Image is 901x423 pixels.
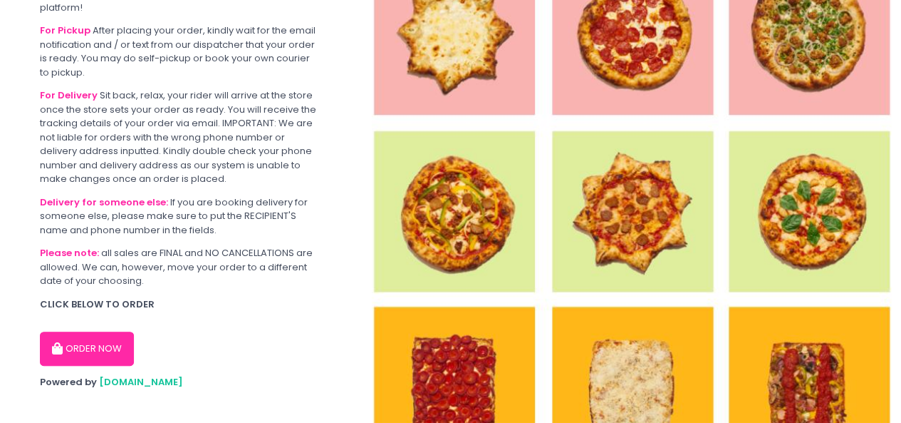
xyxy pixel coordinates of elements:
[40,246,321,288] div: all sales are FINAL and NO CANCELLATIONS are allowed. We can, however, move your order to a diffe...
[40,297,321,312] div: CLICK BELOW TO ORDER
[40,195,168,209] b: Delivery for someone else:
[99,375,183,389] a: [DOMAIN_NAME]
[40,88,321,186] div: Sit back, relax, your rider will arrive at the store once the store sets your order as ready. You...
[40,24,321,79] div: After placing your order, kindly wait for the email notification and / or text from our dispatche...
[40,88,98,102] b: For Delivery
[40,375,321,389] div: Powered by
[40,195,321,238] div: If you are booking delivery for someone else, please make sure to put the RECIPIENT'S name and ph...
[40,332,134,366] button: ORDER NOW
[40,246,99,260] b: Please note:
[40,24,90,37] b: For Pickup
